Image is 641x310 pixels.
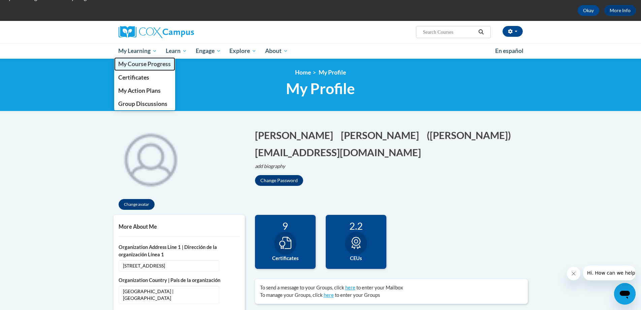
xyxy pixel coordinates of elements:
[114,121,188,196] img: profile avatar
[114,71,175,84] a: Certificates
[260,255,311,262] label: Certificates
[108,43,533,59] div: Main menu
[225,43,261,59] a: Explore
[229,47,256,55] span: Explore
[476,28,486,36] button: Search
[255,175,303,186] button: Change Password
[118,74,149,81] span: Certificates
[114,121,188,196] div: Click to change the profile picture
[583,265,636,280] iframe: Message from company
[614,283,636,305] iframe: Button to launch messaging window
[114,84,175,97] a: My Action Plans
[341,128,423,142] button: Edit last name
[324,292,334,298] a: here
[260,285,344,290] span: To send a message to your Groups, click
[422,28,476,36] input: Search Courses
[319,69,346,76] span: My Profile
[4,5,55,10] span: Hi. How can we help?
[119,286,219,304] span: [GEOGRAPHIC_DATA] | [GEOGRAPHIC_DATA]
[191,43,225,59] a: Engage
[331,220,381,232] div: 2.2
[114,57,175,71] a: My Course Progress
[331,255,381,262] label: CEUs
[295,69,311,76] a: Home
[118,100,167,107] span: Group Discussions
[503,26,523,37] button: Account Settings
[604,5,636,16] a: More Info
[118,47,157,55] span: My Learning
[427,128,515,142] button: Edit screen name
[255,163,291,170] button: Edit biography
[161,43,191,59] a: Learn
[196,47,221,55] span: Engage
[578,5,599,16] button: Okay
[260,292,323,298] span: To manage your Groups, click
[356,285,403,290] span: to enter your Mailbox
[260,220,311,232] div: 9
[119,223,240,230] h5: More About Me
[261,43,292,59] a: About
[286,80,355,97] span: My Profile
[119,260,219,272] span: [STREET_ADDRESS]
[265,47,288,55] span: About
[335,292,380,298] span: to enter your Groups
[495,47,523,54] span: En español
[114,43,162,59] a: My Learning
[567,267,580,280] iframe: Close message
[114,97,175,110] a: Group Discussions
[118,60,171,67] span: My Course Progress
[119,26,194,38] img: Cox Campus
[255,145,425,159] button: Edit email address
[166,47,187,55] span: Learn
[345,285,355,290] a: here
[118,87,161,94] span: My Action Plans
[255,128,338,142] button: Edit first name
[119,277,240,284] label: Organization Country | País de la organización
[491,44,528,58] a: En español
[119,244,240,258] label: Organization Address Line 1 | Dirección de la organización Línea 1
[119,199,155,210] button: Change avatar
[255,163,285,169] i: add biography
